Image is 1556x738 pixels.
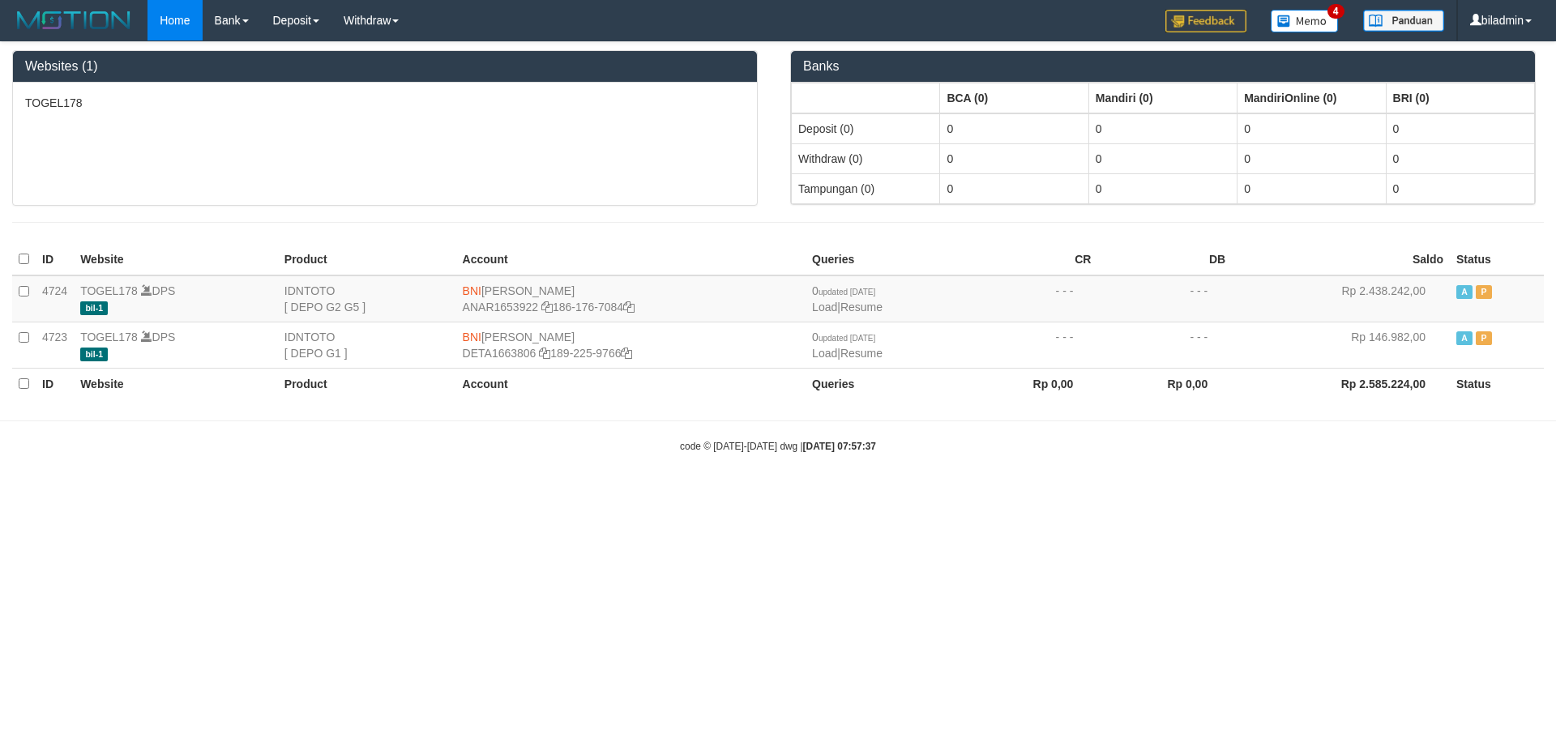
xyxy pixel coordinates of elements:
a: DETA1663806 [463,347,536,360]
th: DB [1097,244,1232,275]
td: Deposit (0) [792,113,940,144]
h3: Banks [803,59,1523,74]
span: Paused [1476,331,1492,345]
th: Website [74,368,278,399]
span: Active [1456,285,1473,299]
td: 0 [1386,113,1534,144]
span: | [812,331,883,360]
span: bil-1 [80,301,108,315]
span: bil-1 [80,348,108,361]
th: CR [964,244,1098,275]
th: ID [36,368,74,399]
td: - - - [1097,275,1232,322]
td: 0 [1386,173,1534,203]
a: Copy ANAR1653922 to clipboard [541,301,553,314]
a: Copy DETA1663806 to clipboard [539,347,550,360]
th: Status [1450,368,1544,399]
td: Withdraw (0) [792,143,940,173]
span: BNI [463,284,481,297]
th: Status [1450,244,1544,275]
small: code © [DATE]-[DATE] dwg | [680,441,876,452]
td: Rp 146.982,00 [1232,322,1450,368]
span: updated [DATE] [819,288,875,296]
td: 0 [1088,113,1237,144]
a: Copy 1892259766 to clipboard [621,347,632,360]
td: 0 [1386,143,1534,173]
a: Load [812,347,837,360]
td: 0 [940,143,1088,173]
td: - - - [1097,322,1232,368]
td: - - - [964,322,1098,368]
a: ANAR1653922 [463,301,538,314]
th: Product [278,368,456,399]
td: 0 [1088,173,1237,203]
img: panduan.png [1363,10,1444,32]
span: 0 [812,331,875,343]
span: updated [DATE] [819,334,875,343]
a: TOGEL178 [80,284,138,297]
img: MOTION_logo.png [12,8,135,32]
td: [PERSON_NAME] 189-225-9766 [456,322,806,368]
td: - - - [964,275,1098,322]
a: TOGEL178 [80,331,138,343]
td: 4723 [36,322,74,368]
td: 0 [1238,173,1386,203]
th: Queries [806,244,963,275]
th: Account [456,368,806,399]
th: Queries [806,368,963,399]
img: Button%20Memo.svg [1271,10,1339,32]
a: Copy 1861767084 to clipboard [623,301,635,314]
td: Rp 2.438.242,00 [1232,275,1450,322]
th: Rp 0,00 [964,368,1098,399]
a: Load [812,301,837,314]
th: Product [278,244,456,275]
td: 0 [1238,143,1386,173]
td: DPS [74,275,278,322]
td: IDNTOTO [ DEPO G1 ] [278,322,456,368]
td: 0 [1088,143,1237,173]
span: 0 [812,284,875,297]
span: Active [1456,331,1473,345]
th: Website [74,244,278,275]
th: ID [36,244,74,275]
th: Group: activate to sort column ascending [1386,83,1534,113]
th: Group: activate to sort column ascending [1088,83,1237,113]
img: Feedback.jpg [1165,10,1246,32]
th: Account [456,244,806,275]
th: Group: activate to sort column ascending [1238,83,1386,113]
strong: [DATE] 07:57:37 [803,441,876,452]
th: Saldo [1232,244,1450,275]
span: BNI [463,331,481,343]
td: DPS [74,322,278,368]
td: [PERSON_NAME] 186-176-7084 [456,275,806,322]
td: 0 [1238,113,1386,144]
a: Resume [840,301,883,314]
h3: Websites (1) [25,59,745,74]
td: 4724 [36,275,74,322]
td: 0 [940,113,1088,144]
td: 0 [940,173,1088,203]
span: | [812,284,883,314]
th: Group: activate to sort column ascending [792,83,940,113]
p: TOGEL178 [25,95,745,111]
th: Group: activate to sort column ascending [940,83,1088,113]
span: Paused [1476,285,1492,299]
th: Rp 0,00 [1097,368,1232,399]
td: IDNTOTO [ DEPO G2 G5 ] [278,275,456,322]
th: Rp 2.585.224,00 [1232,368,1450,399]
a: Resume [840,347,883,360]
span: 4 [1327,4,1344,19]
td: Tampungan (0) [792,173,940,203]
